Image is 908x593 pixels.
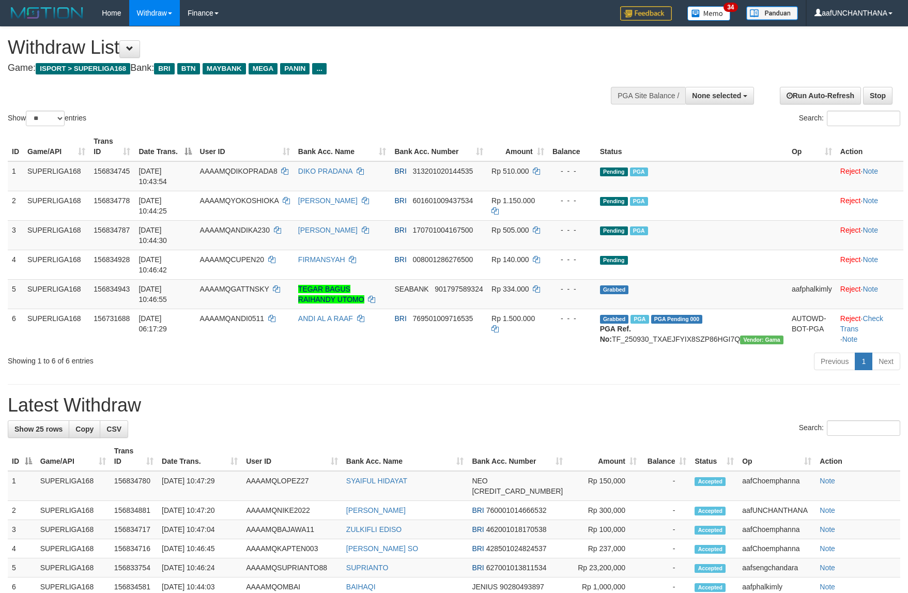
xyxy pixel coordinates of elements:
th: Bank Acc. Name: activate to sort column ascending [294,132,391,161]
span: Rp 510.000 [491,167,529,175]
a: Copy [69,420,100,438]
td: · [836,279,903,309]
td: 4 [8,539,36,558]
span: Copy 760001014666532 to clipboard [486,506,547,514]
td: · · [836,309,903,348]
th: Trans ID: activate to sort column ascending [110,442,158,471]
td: 156833754 [110,558,158,577]
td: 5 [8,558,36,577]
span: BRI [394,226,406,234]
td: AAAAMQLOPEZ27 [242,471,342,501]
div: Showing 1 to 6 of 6 entries [8,352,371,366]
td: aafChoemphanna [738,520,815,539]
img: panduan.png [746,6,798,20]
th: ID [8,132,23,161]
div: - - - [552,313,592,324]
span: Copy 901797589324 to clipboard [435,285,483,293]
span: BTN [177,63,200,74]
span: BRI [394,167,406,175]
th: Game/API: activate to sort column ascending [23,132,89,161]
span: MAYBANK [203,63,246,74]
a: Check Trans [840,314,883,333]
b: PGA Ref. No: [600,325,631,343]
td: · [836,161,903,191]
a: Note [863,285,878,293]
span: ... [312,63,326,74]
span: [DATE] 10:43:54 [138,167,167,186]
a: Note [863,226,878,234]
td: [DATE] 10:47:04 [158,520,242,539]
a: Reject [840,196,861,205]
span: Rp 334.000 [491,285,529,293]
td: SUPERLIGA168 [23,279,89,309]
td: - [641,471,690,501]
th: Balance: activate to sort column ascending [641,442,690,471]
span: Rp 140.000 [491,255,529,264]
td: Rp 237,000 [567,539,641,558]
a: ZULKIFLI EDISO [346,525,402,534]
span: [DATE] 10:46:55 [138,285,167,303]
td: SUPERLIGA168 [36,471,110,501]
span: 156834778 [94,196,130,205]
td: 1 [8,161,23,191]
th: User ID: activate to sort column ascending [242,442,342,471]
td: · [836,191,903,220]
img: Feedback.jpg [620,6,672,21]
span: BRI [394,196,406,205]
span: [DATE] 10:44:25 [138,196,167,215]
a: Note [820,506,835,514]
a: [PERSON_NAME] [346,506,406,514]
td: 156834780 [110,471,158,501]
input: Search: [827,420,900,436]
span: BRI [472,506,484,514]
input: Search: [827,111,900,126]
th: Bank Acc. Name: activate to sort column ascending [342,442,468,471]
td: 156834717 [110,520,158,539]
div: - - - [552,166,592,176]
td: - [641,501,690,520]
span: Pending [600,226,628,235]
h1: Latest Withdraw [8,395,900,416]
td: aafChoemphanna [738,471,815,501]
td: aafphalkimly [788,279,836,309]
span: Vendor URL: https://trx31.1velocity.biz [740,336,783,344]
span: AAAAMQDIKOPRADA8 [200,167,278,175]
td: aafsengchandara [738,558,815,577]
h1: Withdraw List [8,37,595,58]
td: 1 [8,471,36,501]
span: CSV [106,425,121,433]
a: 1 [855,353,872,370]
span: BRI [472,564,484,572]
td: [DATE] 10:47:20 [158,501,242,520]
span: Pending [600,256,628,265]
th: Trans ID: activate to sort column ascending [89,132,134,161]
div: - - - [552,284,592,294]
td: Rp 300,000 [567,501,641,520]
a: Reject [840,226,861,234]
a: TEGAR BAGUS RAIHANDY UTOMO [298,285,364,303]
td: SUPERLIGA168 [23,161,89,191]
a: DIKO PRADANA [298,167,352,175]
span: BRI [394,255,406,264]
a: Note [820,477,835,485]
span: Accepted [695,477,726,486]
td: - [641,558,690,577]
td: [DATE] 10:46:45 [158,539,242,558]
td: aafChoemphanna [738,539,815,558]
img: MOTION_logo.png [8,5,86,21]
span: SEABANK [394,285,428,293]
td: [DATE] 10:47:29 [158,471,242,501]
td: - [641,539,690,558]
span: Rp 1.500.000 [491,314,535,323]
a: Next [872,353,900,370]
span: AAAAMQCUPEN20 [200,255,264,264]
td: SUPERLIGA168 [36,539,110,558]
span: Marked by aafsengchandara [630,226,648,235]
span: Grabbed [600,315,629,324]
span: None selected [692,92,741,100]
td: SUPERLIGA168 [36,501,110,520]
a: Reject [840,314,861,323]
span: 156834928 [94,255,130,264]
span: AAAAMQYOKOSHIOKA [200,196,279,205]
td: 156834881 [110,501,158,520]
